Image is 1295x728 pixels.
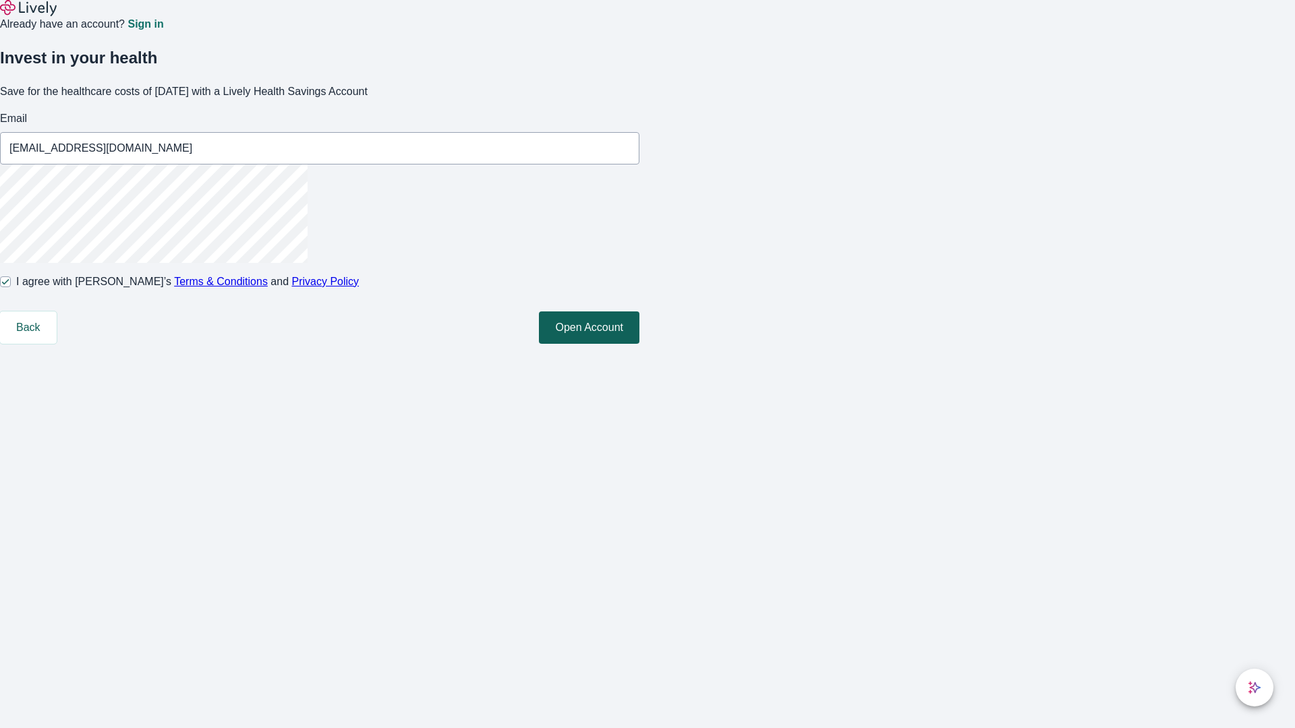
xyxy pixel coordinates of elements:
a: Terms & Conditions [174,276,268,287]
a: Privacy Policy [292,276,359,287]
button: chat [1236,669,1273,706]
svg: Lively AI Assistant [1248,681,1261,694]
span: I agree with [PERSON_NAME]’s and [16,274,359,290]
a: Sign in [127,19,163,30]
button: Open Account [539,311,639,344]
